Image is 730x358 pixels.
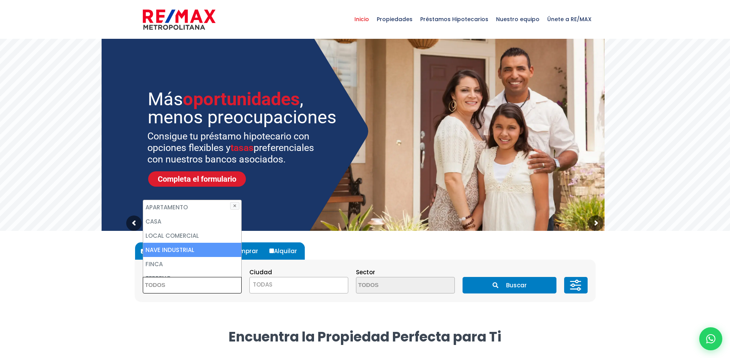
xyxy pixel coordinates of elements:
span: Nuestro equipo [492,8,543,31]
input: Alquilar [269,249,274,253]
textarea: Search [356,277,431,294]
label: Comprar [224,242,266,260]
span: TODAS [253,280,272,288]
label: Alquilar [267,242,305,260]
span: oportunidades [183,88,300,109]
li: FINCA [143,257,241,271]
span: tasas [231,142,254,153]
textarea: Search [143,277,218,294]
span: Préstamos Hipotecarios [416,8,492,31]
sr7-txt: Más , menos preocupaciones [148,90,339,126]
span: Sector [356,268,375,276]
span: TODAS [249,277,348,293]
input: Todas las Propiedades [141,249,145,254]
li: NAVE INDUSTRIAL [143,243,241,257]
button: ✕ [230,202,239,210]
span: TODAS [250,279,348,290]
li: CASA [143,214,241,229]
sr7-txt: Consigue tu préstamo hipotecario con opciones flexibles y preferenciales con nuestros bancos asoc... [147,131,324,165]
li: TERRENO [143,271,241,285]
button: Buscar [463,277,556,293]
span: Inicio [351,8,373,31]
span: Ciudad [249,268,272,276]
li: APARTAMENTO [143,200,241,214]
img: remax-metropolitana-logo [143,8,215,31]
label: Todas las Propiedades [139,242,223,260]
span: Propiedades [373,8,416,31]
a: Completa el formulario [148,171,246,187]
li: LOCAL COMERCIAL [143,229,241,243]
span: Únete a RE/MAX [543,8,595,31]
strong: Encuentra la Propiedad Perfecta para Ti [229,327,501,346]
